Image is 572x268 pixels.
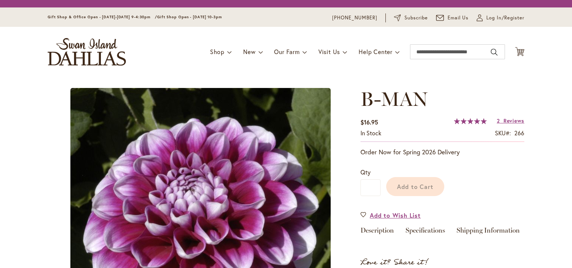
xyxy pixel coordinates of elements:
div: Detailed Product Info [360,227,524,238]
span: New [243,48,255,56]
span: B-MAN [360,87,428,111]
span: Log In/Register [486,14,524,22]
span: Reviews [503,117,524,124]
strong: SKU [495,129,511,137]
span: Gift Shop & Office Open - [DATE]-[DATE] 9-4:30pm / [48,15,157,19]
span: In stock [360,129,381,137]
span: Visit Us [318,48,340,56]
span: $16.95 [360,118,378,126]
div: 266 [514,129,524,138]
a: Subscribe [394,14,428,22]
span: 2 [497,117,500,124]
a: Shipping Information [457,227,520,238]
a: Email Us [436,14,469,22]
span: Qty [360,168,371,176]
span: Shop [210,48,225,56]
p: Order Now for Spring 2026 Delivery [360,148,524,157]
button: Search [491,46,498,58]
span: Subscribe [404,14,428,22]
span: Email Us [448,14,469,22]
span: Help Center [359,48,393,56]
a: Description [360,227,394,238]
a: Add to Wish List [360,211,421,220]
a: [PHONE_NUMBER] [332,14,377,22]
span: Gift Shop Open - [DATE] 10-3pm [157,15,222,19]
a: Log In/Register [477,14,524,22]
a: store logo [48,38,126,66]
span: Add to Wish List [370,211,421,220]
a: Specifications [406,227,445,238]
div: 100% [454,118,487,124]
span: Our Farm [274,48,299,56]
div: Availability [360,129,381,138]
a: 2 Reviews [497,117,524,124]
